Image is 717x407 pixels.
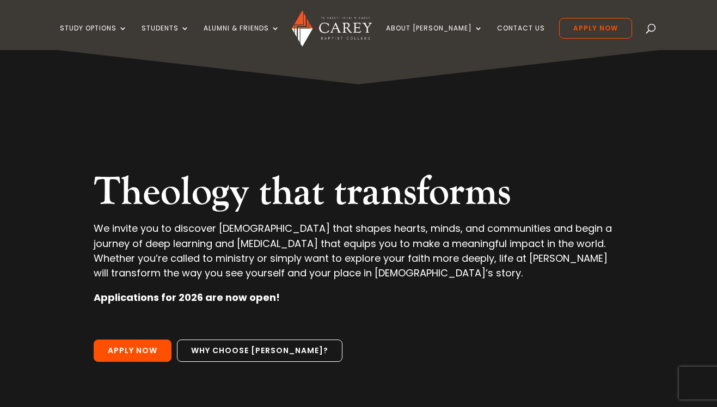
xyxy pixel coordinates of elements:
a: Study Options [60,24,127,50]
p: We invite you to discover [DEMOGRAPHIC_DATA] that shapes hearts, minds, and communities and begin... [94,221,624,290]
a: Students [142,24,189,50]
strong: Applications for 2026 are now open! [94,291,280,304]
img: Carey Baptist College [292,10,372,47]
h2: Theology that transforms [94,169,624,221]
a: About [PERSON_NAME] [386,24,483,50]
a: Apply Now [94,340,171,362]
a: Alumni & Friends [204,24,280,50]
a: Contact Us [497,24,545,50]
a: Apply Now [559,18,632,39]
a: Why choose [PERSON_NAME]? [177,340,342,362]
